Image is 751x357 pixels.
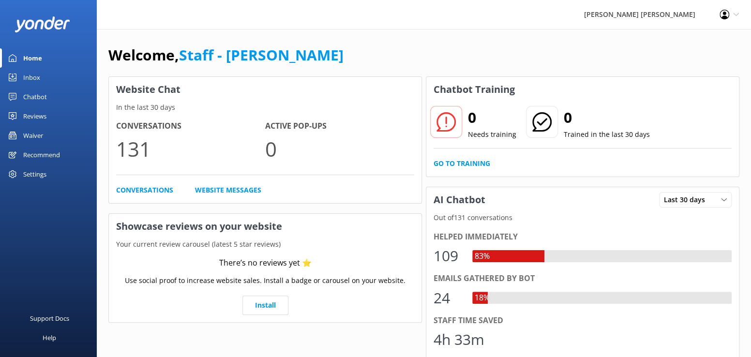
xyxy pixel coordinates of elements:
div: There’s no reviews yet ⭐ [219,257,312,269]
div: Chatbot [23,87,47,106]
div: 4h 33m [434,328,484,351]
div: Support Docs [30,309,69,328]
h4: Conversations [116,120,265,133]
div: 83% [472,250,492,263]
h1: Welcome, [108,44,344,67]
p: Use social proof to increase website sales. Install a badge or carousel on your website. [125,275,406,286]
a: Website Messages [195,185,261,195]
p: Out of 131 conversations [426,212,739,223]
div: Settings [23,164,46,184]
h3: Chatbot Training [426,77,522,102]
p: Needs training [468,129,516,140]
div: Reviews [23,106,46,126]
div: Help [43,328,56,347]
div: Helped immediately [434,231,732,243]
div: 109 [434,244,463,268]
p: Trained in the last 30 days [564,129,650,140]
div: 24 [434,286,463,310]
div: Inbox [23,68,40,87]
a: Go to Training [434,158,490,169]
h3: AI Chatbot [426,187,493,212]
div: Waiver [23,126,43,145]
p: 131 [116,133,265,165]
a: Install [242,296,288,315]
div: Recommend [23,145,60,164]
a: Conversations [116,185,173,195]
a: Staff - [PERSON_NAME] [179,45,344,65]
h3: Website Chat [109,77,421,102]
img: yonder-white-logo.png [15,16,70,32]
div: Emails gathered by bot [434,272,732,285]
p: In the last 30 days [109,102,421,113]
div: 18% [472,292,492,304]
div: Home [23,48,42,68]
p: Your current review carousel (latest 5 star reviews) [109,239,421,250]
h3: Showcase reviews on your website [109,214,421,239]
h2: 0 [468,106,516,129]
div: Staff time saved [434,314,732,327]
h2: 0 [564,106,650,129]
span: Last 30 days [664,194,711,205]
h4: Active Pop-ups [265,120,414,133]
p: 0 [265,133,414,165]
